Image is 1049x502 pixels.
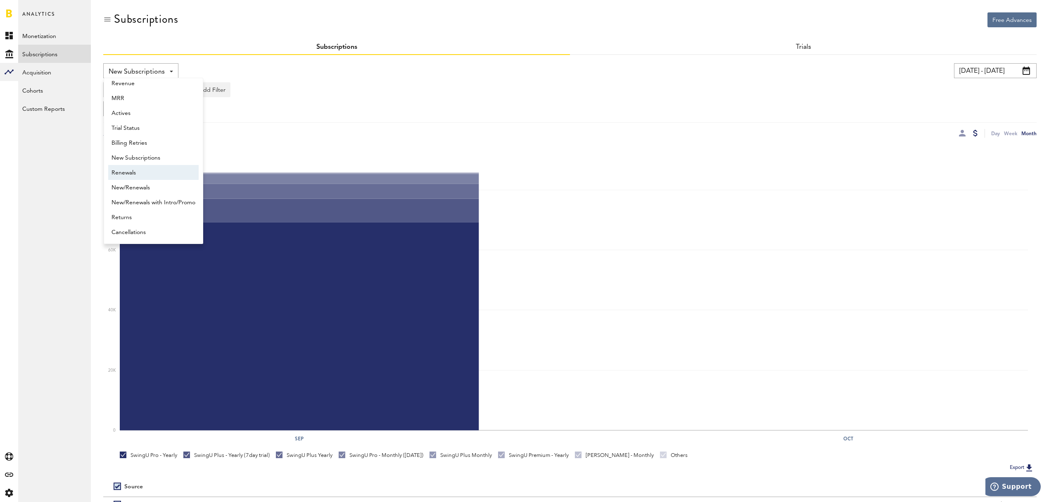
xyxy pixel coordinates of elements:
[108,135,199,150] a: Billing Retries
[1004,129,1017,138] div: Week
[987,12,1037,27] button: Free Advances
[183,452,270,459] div: SwingU Plus - Yearly (7day trial)
[18,81,91,99] a: Cohorts
[124,483,143,490] div: Source
[580,483,1021,490] div: Period total
[575,452,654,459] div: [PERSON_NAME] - Monthly
[1024,463,1034,473] img: Export
[112,91,195,105] span: MRR
[112,136,195,150] span: Billing Retries
[22,9,55,26] span: Analytics
[112,196,195,210] span: New/Renewals with Intro/Promo
[112,76,195,91] span: Revenue
[108,195,199,210] a: New/Renewals with Intro/Promo
[114,12,178,26] div: Subscriptions
[985,477,1041,498] iframe: Opens a widget where you can find more information
[108,180,199,195] a: New/Renewals
[108,210,199,225] a: Returns
[108,105,199,120] a: Actives
[1007,462,1037,473] button: Export
[112,106,195,120] span: Actives
[108,368,116,373] text: 20K
[112,181,195,195] span: New/Renewals
[108,150,199,165] a: New Subscriptions
[112,121,195,135] span: Trial Status
[18,45,91,63] a: Subscriptions
[108,225,199,239] a: Cancellations
[339,452,423,459] div: SwingU Pro - Monthly ([DATE])
[18,26,91,45] a: Monetization
[194,82,230,97] button: Add Filter
[276,452,332,459] div: SwingU Plus Yearly
[109,65,165,79] span: New Subscriptions
[108,76,199,91] a: Revenue
[1021,129,1037,138] div: Month
[991,129,1000,138] div: Day
[108,248,116,252] text: 60K
[18,99,91,117] a: Custom Reports
[498,452,569,459] div: SwingU Premium - Yearly
[108,165,199,180] a: Renewals
[108,308,116,312] text: 40K
[112,166,195,180] span: Renewals
[660,452,688,459] div: Others
[108,120,199,135] a: Trial Status
[113,428,116,433] text: 0
[120,452,177,459] div: SwingU Pro - Yearly
[108,91,199,105] a: MRR
[295,435,304,442] text: Sep
[430,452,492,459] div: SwingU Plus Monthly
[843,435,853,442] text: Oct
[796,44,811,50] a: Trials
[18,63,91,81] a: Acquisition
[112,210,195,225] span: Returns
[316,44,357,50] a: Subscriptions
[112,151,195,165] span: New Subscriptions
[112,225,195,239] span: Cancellations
